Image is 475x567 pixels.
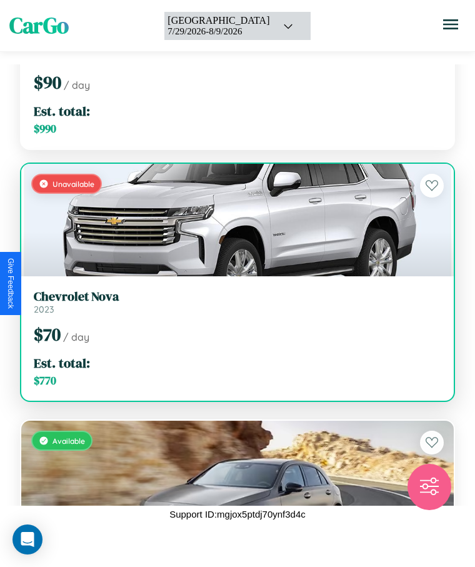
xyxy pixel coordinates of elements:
[169,506,306,523] p: Support ID: mgjox5ptdj70ynf3d4c
[34,289,441,315] a: Chevrolet Nova2023
[12,524,42,554] div: Open Intercom Messenger
[34,121,56,136] span: $ 990
[34,71,61,94] span: $ 90
[63,331,89,343] span: / day
[167,15,269,26] div: [GEOGRAPHIC_DATA]
[34,304,54,315] span: 2023
[34,102,90,120] span: Est. total:
[167,26,269,37] div: 7 / 29 / 2026 - 8 / 9 / 2026
[64,79,90,91] span: / day
[52,179,94,189] span: Unavailable
[52,436,85,446] span: Available
[9,11,69,41] span: CarGo
[34,323,61,346] span: $ 70
[34,289,441,304] h3: Chevrolet Nova
[34,373,56,388] span: $ 770
[34,354,90,372] span: Est. total:
[6,258,15,309] div: Give Feedback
